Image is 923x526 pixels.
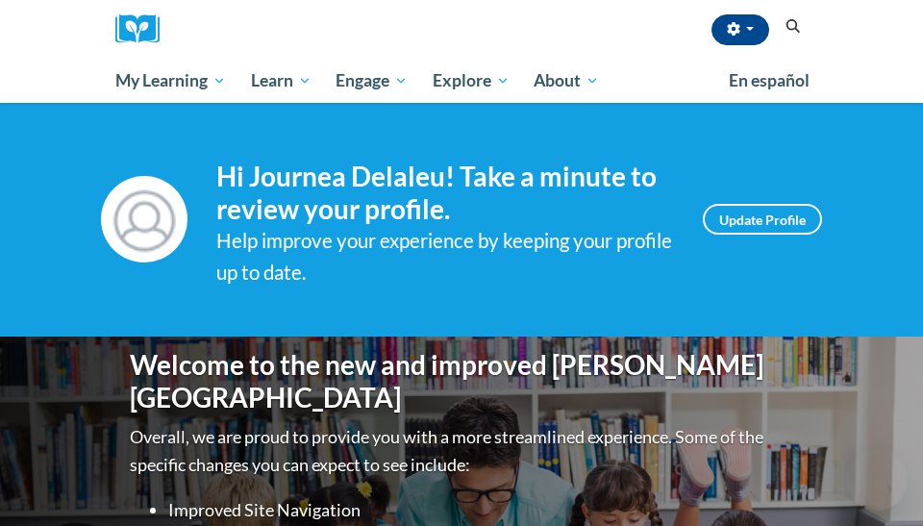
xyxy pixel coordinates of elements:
span: My Learning [115,69,226,92]
a: Cox Campus [115,14,173,44]
span: Explore [433,69,510,92]
h4: Hi Journea Delaleu! Take a minute to review your profile. [216,161,674,225]
img: Logo brand [115,14,173,44]
span: Learn [251,69,312,92]
li: Improved Site Navigation [168,496,793,524]
span: About [534,69,599,92]
a: En español [716,61,822,101]
a: My Learning [103,59,238,103]
button: Account Settings [711,14,769,45]
span: Engage [336,69,408,92]
a: Update Profile [703,204,822,235]
a: Explore [420,59,522,103]
a: Learn [238,59,324,103]
div: Main menu [101,59,822,103]
div: Help improve your experience by keeping your profile up to date. [216,225,674,288]
p: Overall, we are proud to provide you with a more streamlined experience. Some of the specific cha... [130,423,793,479]
span: En español [729,70,810,90]
iframe: Button to launch messaging window [846,449,908,511]
h1: Welcome to the new and improved [PERSON_NAME][GEOGRAPHIC_DATA] [130,349,793,413]
button: Search [779,15,808,38]
img: Profile Image [101,176,187,263]
a: About [522,59,612,103]
a: Engage [323,59,420,103]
